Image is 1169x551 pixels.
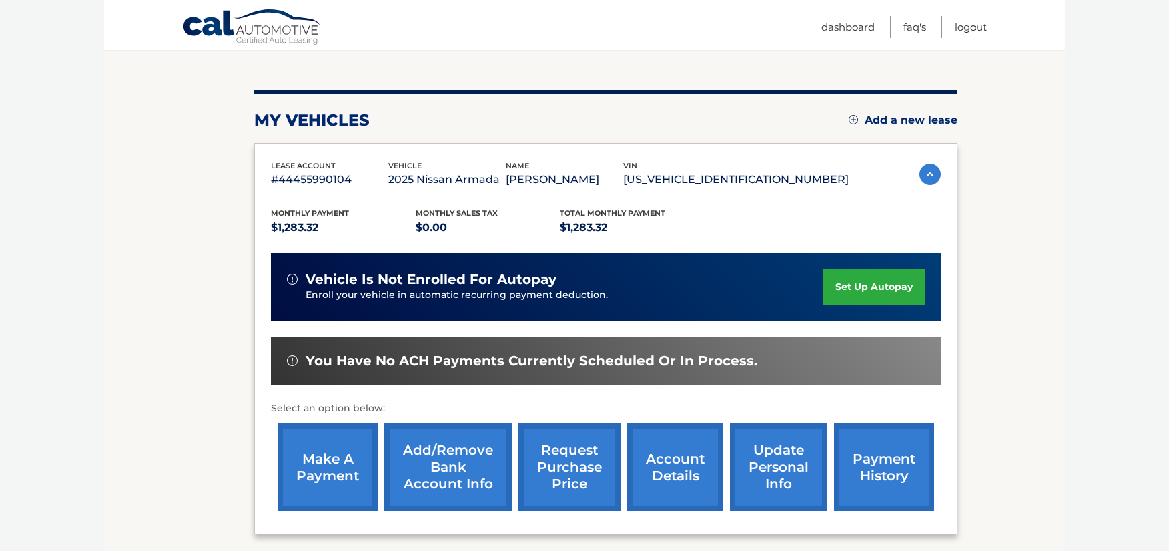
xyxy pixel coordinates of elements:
[388,170,506,189] p: 2025 Nissan Armada
[506,161,529,170] span: name
[384,423,512,511] a: Add/Remove bank account info
[271,208,349,218] span: Monthly Payment
[623,170,849,189] p: [US_VEHICLE_IDENTIFICATION_NUMBER]
[821,16,875,38] a: Dashboard
[271,401,941,417] p: Select an option below:
[306,353,757,369] span: You have no ACH payments currently scheduled or in process.
[278,423,378,511] a: make a payment
[623,161,637,170] span: vin
[182,9,322,47] a: Cal Automotive
[849,115,858,124] img: add.svg
[388,161,422,170] span: vehicle
[506,170,623,189] p: [PERSON_NAME]
[416,208,498,218] span: Monthly sales Tax
[834,423,934,511] a: payment history
[627,423,723,511] a: account details
[271,161,336,170] span: lease account
[955,16,987,38] a: Logout
[849,114,957,127] a: Add a new lease
[306,271,556,288] span: vehicle is not enrolled for autopay
[919,164,941,185] img: accordion-active.svg
[306,288,823,303] p: Enroll your vehicle in automatic recurring payment deduction.
[518,423,621,511] a: request purchase price
[903,16,926,38] a: FAQ's
[560,218,705,237] p: $1,283.32
[416,218,560,237] p: $0.00
[287,274,298,285] img: alert-white.svg
[823,269,925,305] a: set up autopay
[271,218,416,237] p: $1,283.32
[271,170,388,189] p: #44455990104
[730,423,827,511] a: update personal info
[560,208,665,218] span: Total Monthly Payment
[254,110,370,130] h2: my vehicles
[287,355,298,366] img: alert-white.svg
